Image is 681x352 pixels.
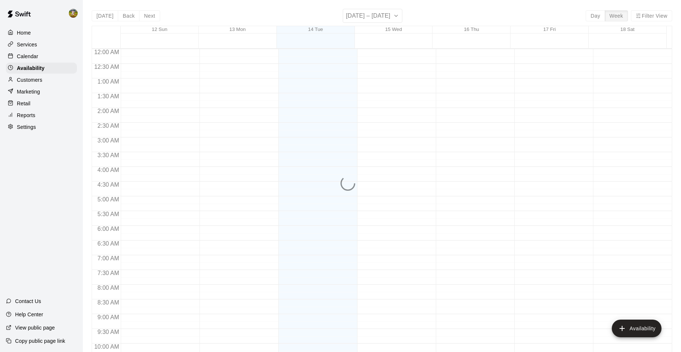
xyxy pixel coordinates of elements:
[96,93,121,99] span: 1:30 AM
[543,27,556,32] button: 17 Fri
[96,285,121,291] span: 8:00 AM
[6,98,77,109] a: Retail
[96,255,121,261] span: 7:00 AM
[17,123,36,131] p: Settings
[229,27,246,32] button: 13 Mon
[6,122,77,133] a: Settings
[69,9,78,18] img: Jhonny Montoya
[6,110,77,121] a: Reports
[17,29,31,36] p: Home
[17,76,42,84] p: Customers
[96,78,121,85] span: 1:00 AM
[464,27,479,32] button: 16 Thu
[15,298,41,305] p: Contact Us
[67,6,83,21] div: Jhonny Montoya
[308,27,323,32] button: 14 Tue
[6,86,77,97] a: Marketing
[15,324,55,331] p: View public page
[6,51,77,62] a: Calendar
[96,226,121,232] span: 6:00 AM
[96,270,121,276] span: 7:30 AM
[6,63,77,74] a: Availability
[6,74,77,85] a: Customers
[96,314,121,320] span: 9:00 AM
[17,88,40,95] p: Marketing
[96,167,121,173] span: 4:00 AM
[17,53,38,60] p: Calendar
[96,123,121,129] span: 2:30 AM
[17,41,37,48] p: Services
[152,27,167,32] button: 12 Sun
[612,320,661,337] button: add
[96,182,121,188] span: 4:30 AM
[15,337,65,345] p: Copy public page link
[96,137,121,144] span: 3:00 AM
[17,112,35,119] p: Reports
[96,152,121,158] span: 3:30 AM
[17,64,45,72] p: Availability
[92,64,121,70] span: 12:30 AM
[96,329,121,335] span: 9:30 AM
[96,211,121,217] span: 5:30 AM
[15,311,43,318] p: Help Center
[96,196,121,203] span: 5:00 AM
[17,100,31,107] p: Retail
[6,27,77,38] a: Home
[96,240,121,247] span: 6:30 AM
[96,299,121,306] span: 8:30 AM
[620,27,635,32] button: 18 Sat
[96,108,121,114] span: 2:00 AM
[385,27,402,32] button: 15 Wed
[6,39,77,50] a: Services
[92,344,121,350] span: 10:00 AM
[92,49,121,55] span: 12:00 AM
